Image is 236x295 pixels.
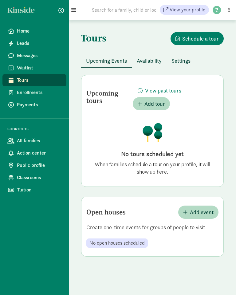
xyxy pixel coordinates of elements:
span: Settings [171,57,191,65]
span: Tuition [17,186,61,194]
button: Settings [167,54,195,67]
button: Upcoming Events [81,54,132,67]
span: Enrollments [17,89,61,96]
a: Messages [2,49,66,62]
img: illustration-trees.png [142,123,163,142]
p: When families schedule a tour on your profile, it will show up here. [91,161,214,175]
button: Schedule a tour [171,32,224,45]
span: Tours [17,77,61,84]
a: View past tours [133,87,186,94]
span: Add event [190,208,214,216]
span: Add tour [144,100,165,108]
span: Waitlist [17,64,61,72]
span: Action center [17,149,61,157]
a: Home [2,25,66,37]
iframe: Chat Widget [205,247,236,277]
span: View your profile [170,6,205,14]
input: Search for a family, child or location [88,4,160,16]
span: Schedule a tour [182,34,219,43]
a: Waitlist [2,62,66,74]
h2: No tours scheduled yet [91,150,214,158]
a: Leads [2,37,66,49]
span: View past tours [145,86,181,95]
a: All families [2,135,66,147]
a: Tours [2,74,66,86]
button: Availability [132,54,167,67]
h1: Tours [81,32,106,44]
h2: Open houses [86,209,126,216]
span: Leads [17,40,61,47]
button: Add event [178,206,218,219]
a: View your profile [160,5,209,15]
span: Upcoming Events [86,57,127,65]
span: Public profile [17,162,61,169]
a: Payments [2,99,66,111]
a: Action center [2,147,66,159]
span: All families [17,137,61,144]
a: Public profile [2,159,66,171]
button: View past tours [133,84,186,97]
span: Home [17,27,61,35]
h2: Upcoming tours [86,90,133,104]
a: Enrollments [2,86,66,99]
span: Messages [17,52,61,59]
span: Availability [137,57,162,65]
p: Create one-time events for groups of people to visit [81,224,223,231]
span: Payments [17,101,61,108]
a: Tuition [2,184,66,196]
a: Classrooms [2,171,66,184]
span: Classrooms [17,174,61,181]
button: Add tour [133,97,170,110]
span: No open houses scheduled [89,240,145,246]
